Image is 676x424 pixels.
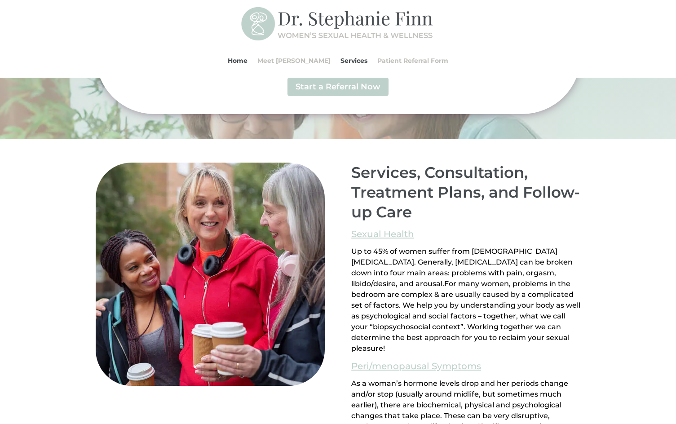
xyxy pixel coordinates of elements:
[351,226,414,242] a: Sexual Health
[257,44,331,78] a: Meet [PERSON_NAME]
[96,163,325,386] img: All-Ages-Pleasure-MD-Ontario-Women-Sexual-Health-and-Wellness
[351,279,580,353] span: For many women, problems in the bedroom are complex & are usually caused by a complicated set of ...
[351,247,573,288] span: Up to 45% of women suffer from [DEMOGRAPHIC_DATA] [MEDICAL_DATA]. Generally, [MEDICAL_DATA] can b...
[228,44,247,78] a: Home
[351,246,580,354] div: Page 1
[377,44,448,78] a: Patient Referral Form
[351,163,580,227] h2: Services, Consultation, Treatment Plans, and Follow-up Care
[340,44,367,78] a: Services
[287,77,389,96] a: Start a Referral Now
[351,358,481,374] a: Peri/menopausal Symptoms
